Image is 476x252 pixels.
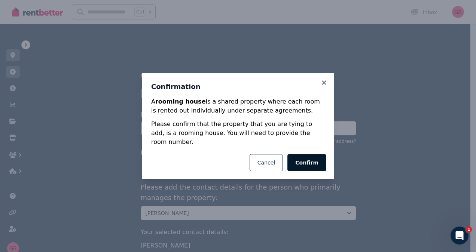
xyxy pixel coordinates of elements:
iframe: Intercom live chat [451,227,469,245]
span: 1 [466,227,472,233]
p: Please confirm that the property that you are tying to add, is a rooming house. You will need to ... [151,120,325,147]
button: Confirm [287,154,326,171]
p: A is a shared property where each room is rented out individually under separate agreements. [151,97,325,115]
h3: Confirmation [151,82,325,91]
strong: rooming house [155,98,206,105]
button: Cancel [250,154,283,171]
